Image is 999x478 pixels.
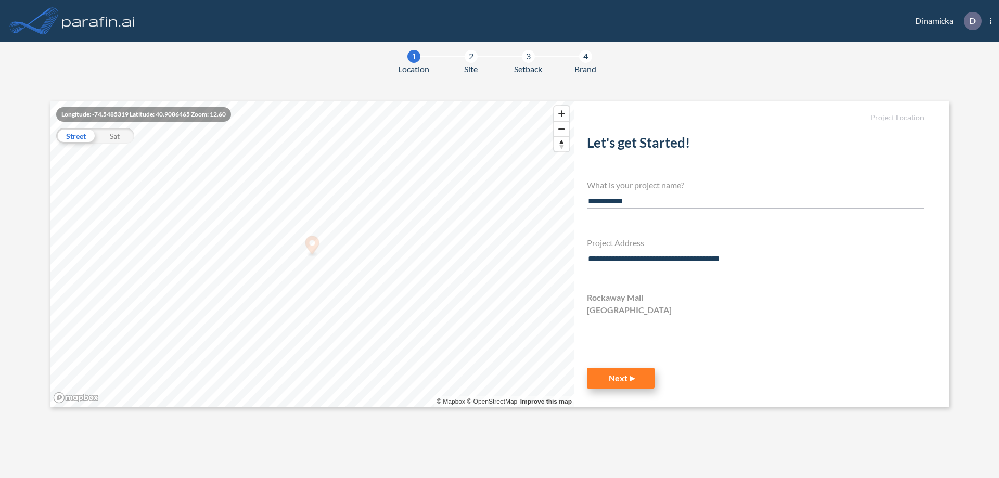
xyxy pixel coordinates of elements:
h5: Project Location [587,113,924,122]
div: 1 [407,50,420,63]
button: Reset bearing to north [554,136,569,151]
button: Zoom out [554,121,569,136]
div: 4 [579,50,592,63]
span: Site [464,63,478,75]
canvas: Map [50,101,574,407]
button: Next [587,368,655,389]
div: 3 [522,50,535,63]
h4: Project Address [587,238,924,248]
div: Sat [95,128,134,144]
div: Map marker [305,236,319,257]
span: Setback [514,63,542,75]
span: Brand [574,63,596,75]
span: Zoom out [554,122,569,136]
span: Rockaway Mall [587,291,643,304]
span: Reset bearing to north [554,137,569,151]
div: Dinamicka [900,12,991,30]
a: Mapbox homepage [53,392,99,404]
a: OpenStreetMap [467,398,517,405]
p: D [969,16,976,25]
h4: What is your project name? [587,180,924,190]
button: Zoom in [554,106,569,121]
div: 2 [465,50,478,63]
span: Location [398,63,429,75]
span: [GEOGRAPHIC_DATA] [587,304,672,316]
a: Mapbox [437,398,465,405]
a: Improve this map [520,398,572,405]
div: Longitude: -74.5485319 Latitude: 40.9086465 Zoom: 12.60 [56,107,231,122]
h2: Let's get Started! [587,135,924,155]
div: Street [56,128,95,144]
img: logo [60,10,137,31]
